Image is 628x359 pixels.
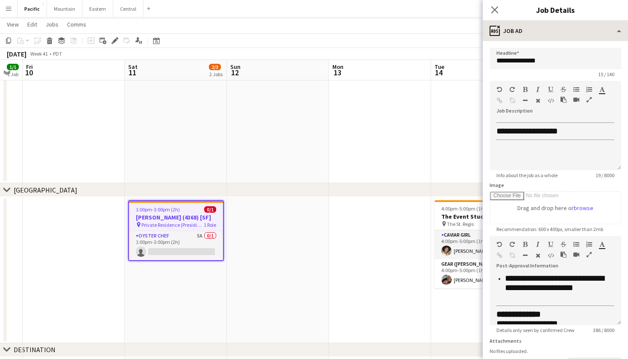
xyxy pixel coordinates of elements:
button: Text Color [599,86,605,93]
a: View [3,19,22,30]
button: Underline [548,241,554,248]
button: Unordered List [573,86,579,93]
button: Undo [496,86,502,93]
span: 4:00pm-5:00pm (1h) [441,205,485,212]
button: Bold [522,241,528,248]
h3: Job Details [483,4,628,15]
span: Recommendation: 600 x 400px, smaller than 2mb [490,226,610,232]
span: 2/3 [209,64,221,70]
button: Insert video [573,96,579,103]
button: Fullscreen [586,96,592,103]
button: Paste as plain text [561,251,566,258]
span: Sat [128,63,138,71]
button: Italic [535,241,541,248]
button: Clear Formatting [535,252,541,259]
button: Paste as plain text [561,96,566,103]
app-card-role: Gear ([PERSON_NAME])1/14:00pm-5:00pm (1h)[PERSON_NAME] [434,259,530,288]
span: Mon [332,63,343,71]
span: 1 Role [204,222,216,228]
span: Jobs [46,21,59,28]
span: Edit [27,21,37,28]
div: 1 Job [7,71,18,77]
span: Comms [67,21,86,28]
button: Clear Formatting [535,97,541,104]
span: Tue [434,63,444,71]
label: Attachments [490,338,522,344]
span: Fri [26,63,33,71]
span: Sun [230,63,241,71]
button: HTML Code [548,97,554,104]
button: Ordered List [586,86,592,93]
button: Strikethrough [561,241,566,248]
app-card-role: Caviar Girl1/14:00pm-5:00pm (1h)[PERSON_NAME] [434,230,530,259]
a: Edit [24,19,41,30]
div: PDT [53,50,62,57]
span: 0/1 [204,206,216,213]
div: 2 Jobs [209,71,223,77]
button: Pacific [18,0,47,17]
a: Comms [64,19,90,30]
div: Job Ad [483,21,628,41]
h3: The Event Studio (4354) [SF] [434,213,530,220]
span: View [7,21,19,28]
span: 14 [433,68,444,77]
span: Details only seen by confirmed Crew [490,327,581,333]
button: Strikethrough [561,86,566,93]
a: Jobs [42,19,62,30]
button: Undo [496,241,502,248]
button: Central [113,0,144,17]
button: Ordered List [586,241,592,248]
div: DESTINATION [14,345,56,354]
button: Italic [535,86,541,93]
button: Bold [522,86,528,93]
span: 1/1 [7,64,19,70]
button: Horizontal Line [522,97,528,104]
span: 12 [229,68,241,77]
div: [DATE] [7,50,26,58]
span: 15 / 140 [591,71,621,77]
button: Fullscreen [586,251,592,258]
span: 10 [25,68,33,77]
button: Mountain [47,0,82,17]
div: No files uploaded. [490,348,621,354]
app-job-card: 1:00pm-3:00pm (2h)0/1[PERSON_NAME] (4368) [SF] Private Residence (Presidio/[GEOGRAPHIC_DATA])1 Ro... [128,200,224,261]
span: 13 [331,68,343,77]
span: 19 / 8000 [589,172,621,178]
button: Eastern [82,0,113,17]
div: [GEOGRAPHIC_DATA] [14,186,77,194]
button: Redo [509,86,515,93]
span: Private Residence (Presidio/[GEOGRAPHIC_DATA]) [141,222,204,228]
button: Underline [548,86,554,93]
app-job-card: 4:00pm-5:00pm (1h)2/2The Event Studio (4354) [SF] The St. Regis2 RolesCaviar Girl1/14:00pm-5:00pm... [434,200,530,288]
span: Info about the job as a whole [490,172,564,178]
app-card-role: Oyster Chef5A0/11:00pm-3:00pm (2h) [129,231,223,260]
span: Week 41 [28,50,50,57]
button: Horizontal Line [522,252,528,259]
h3: [PERSON_NAME] (4368) [SF] [129,214,223,221]
button: Text Color [599,241,605,248]
button: HTML Code [548,252,554,259]
span: 1:00pm-3:00pm (2h) [136,206,180,213]
button: Insert video [573,251,579,258]
button: Redo [509,241,515,248]
span: 11 [127,68,138,77]
span: 386 / 8000 [586,327,621,333]
span: The St. Regis [447,221,474,227]
button: Unordered List [573,241,579,248]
